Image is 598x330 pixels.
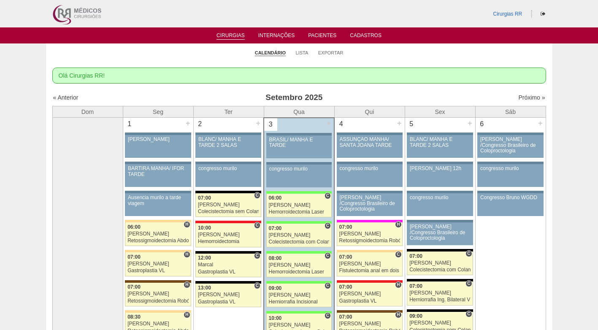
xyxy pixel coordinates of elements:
div: Key: Blanc [407,279,473,281]
div: [PERSON_NAME] [127,261,189,267]
span: 09:00 [409,313,422,319]
div: [PERSON_NAME] [269,203,330,208]
div: Key: Aviso [407,191,473,193]
a: Exportar [318,50,344,56]
a: C 07:00 [PERSON_NAME] Herniorrafia Ing. Bilateral VL [407,281,473,305]
div: Hemorroidectomia Laser [269,209,330,215]
div: Retossigmoidectomia Abdominal VL [127,238,189,243]
a: Ausencia murilo a tarde viagem [125,193,191,216]
th: Seg [123,106,193,118]
i: Sair [541,11,545,16]
div: [PERSON_NAME] [198,202,259,208]
div: [PERSON_NAME] /Congresso Brasileiro de Coloproctologia [410,224,470,241]
a: H 07:00 [PERSON_NAME] Retossigmoidectomia Robótica [337,222,403,246]
span: Hospital [184,281,190,288]
a: C 12:00 Marcal Gastroplastia VL [195,254,261,277]
div: Colecistectomia com Colangiografia VL [409,267,471,273]
div: [PERSON_NAME] [269,292,330,298]
span: Consultório [325,252,331,259]
div: Key: Blanc [407,249,473,252]
div: Hemorroidectomia Laser [269,269,330,275]
span: 10:00 [269,315,282,321]
div: Key: Blanc [407,309,473,312]
a: C 07:00 [PERSON_NAME] Colecistectomia sem Colangiografia VL [195,193,261,217]
th: Sáb [475,106,546,118]
a: C 08:00 [PERSON_NAME] Hemorroidectomia Laser [266,254,332,277]
div: Fistulectomia anal em dois tempos [339,268,400,273]
a: H 07:00 [PERSON_NAME] Gastroplastia VL [125,252,191,276]
th: Qui [334,106,405,118]
div: [PERSON_NAME] [409,260,471,266]
div: Key: Aviso [125,133,191,135]
div: Hemorroidectomia [198,239,259,244]
a: Cadastros [350,32,382,41]
div: Herniorrafia Ing. Bilateral VL [409,297,471,303]
a: Lista [296,50,308,56]
span: Hospital [395,281,401,288]
div: Congresso Bruno WGDD [480,195,541,200]
span: Consultório [465,311,472,317]
span: 13:00 [198,285,211,291]
span: Consultório [325,222,331,229]
th: Qua [264,106,334,118]
div: [PERSON_NAME] [339,261,400,267]
div: [PERSON_NAME] [409,320,471,326]
a: Pacientes [308,32,336,41]
a: Internações [258,32,295,41]
div: [PERSON_NAME] /Congresso Brasileiro de Coloproctologia [340,195,400,212]
a: Cirurgias RR [493,11,522,17]
span: 12:00 [198,255,211,261]
a: C 07:00 [PERSON_NAME] Fistulectomia anal em dois tempos [337,252,403,276]
span: 07:00 [127,254,141,260]
span: Hospital [184,311,190,318]
div: Key: Brasil [266,281,332,284]
div: Key: Santa Joana [125,280,191,283]
div: 1 [123,118,136,130]
a: Calendário [255,50,286,56]
div: Key: Blanc [195,251,261,254]
div: BLANC/ MANHÃ E TARDE 2 SALAS [198,137,258,148]
div: + [184,118,192,129]
a: H 07:00 [PERSON_NAME] Gastroplastia VL [337,283,403,306]
div: [PERSON_NAME] [127,321,189,327]
span: Consultório [254,222,260,229]
span: Consultório [254,282,260,289]
a: BARTIRA MANHÃ/ IFOR TARDE [125,164,191,187]
div: [PERSON_NAME] 12h [410,166,470,171]
div: [PERSON_NAME] [339,291,400,297]
th: Dom [52,106,123,118]
th: Ter [193,106,264,118]
span: Hospital [184,251,190,258]
span: 08:00 [269,255,282,261]
div: [PERSON_NAME] [127,231,189,237]
div: [PERSON_NAME] [409,290,471,296]
div: Key: Aviso [195,133,261,135]
div: Gastroplastia VL [198,269,259,275]
div: Retossigmoidectomia Robótica [339,238,400,243]
a: Cirurgias [216,32,245,40]
div: Key: Brasil [266,221,332,224]
div: [PERSON_NAME] [198,292,259,298]
span: Consultório [254,192,260,199]
span: 08:30 [127,314,141,320]
span: 06:00 [127,224,141,230]
a: H 07:00 [PERSON_NAME] Retossigmoidectomia Robótica [125,283,191,306]
div: Key: Brasil [266,251,332,254]
span: Consultório [395,251,401,258]
div: Colecistectomia com Colangiografia VL [269,239,330,245]
span: Consultório [465,280,472,287]
a: [PERSON_NAME] [125,135,191,158]
div: Herniorrafia Incisional [269,299,330,305]
span: Hospital [395,311,401,318]
div: [PERSON_NAME] [339,231,400,237]
div: Key: Brasil [266,311,332,314]
div: + [325,118,332,129]
a: Próximo » [518,94,545,101]
div: 2 [194,118,207,130]
div: 6 [476,118,489,130]
a: BRASIL/ MANHÃ E TARDE [266,135,332,158]
div: [PERSON_NAME] [198,232,259,238]
div: Gastroplastia VL [198,299,259,305]
div: + [396,118,403,129]
a: [PERSON_NAME] /Congresso Brasileiro de Coloproctologia [407,222,473,245]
